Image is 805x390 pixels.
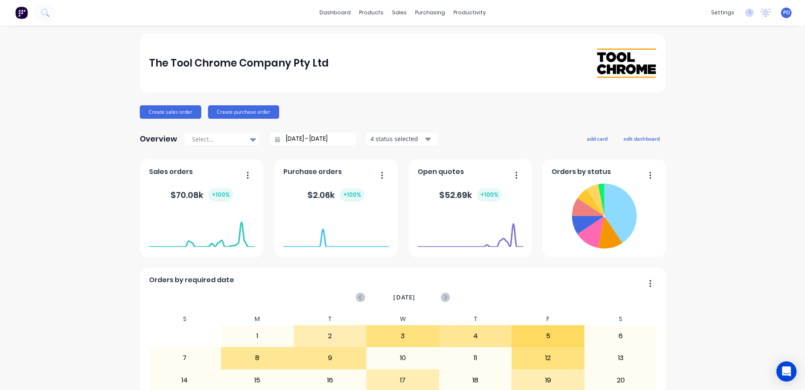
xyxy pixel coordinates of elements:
[776,361,797,382] div: Open Intercom Messenger
[585,326,657,347] div: 6
[149,167,193,177] span: Sales orders
[581,133,613,144] button: add card
[149,275,234,285] span: Orders by required date
[388,6,411,19] div: sales
[149,347,221,369] div: 7
[477,188,502,202] div: + 100 %
[512,313,584,325] div: F
[315,6,355,19] a: dashboard
[783,9,790,16] span: PO
[707,6,738,19] div: settings
[355,6,388,19] div: products
[208,105,279,119] button: Create purchase order
[584,313,657,325] div: S
[294,326,366,347] div: 2
[439,313,512,325] div: T
[294,347,366,369] div: 9
[307,188,365,202] div: $ 2.06k
[340,188,365,202] div: + 100 %
[283,167,342,177] span: Purchase orders
[440,347,512,369] div: 11
[366,133,437,145] button: 4 status selected
[618,133,665,144] button: edit dashboard
[512,347,584,369] div: 12
[597,48,656,77] img: The Tool Chrome Company Pty Ltd
[140,131,177,147] div: Overview
[367,347,439,369] div: 10
[371,134,424,143] div: 4 status selected
[149,313,221,325] div: S
[171,188,233,202] div: $ 70.08k
[585,347,657,369] div: 13
[366,313,439,325] div: W
[149,55,329,72] div: The Tool Chrome Company Pty Ltd
[552,167,611,177] span: Orders by status
[449,6,490,19] div: productivity
[439,188,502,202] div: $ 52.69k
[440,326,512,347] div: 4
[15,6,28,19] img: Factory
[411,6,449,19] div: purchasing
[367,326,439,347] div: 3
[393,293,415,302] span: [DATE]
[221,326,293,347] div: 1
[140,105,201,119] button: Create sales order
[512,326,584,347] div: 5
[221,347,293,369] div: 8
[418,167,464,177] span: Open quotes
[294,313,367,325] div: T
[208,188,233,202] div: + 100 %
[221,313,294,325] div: M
